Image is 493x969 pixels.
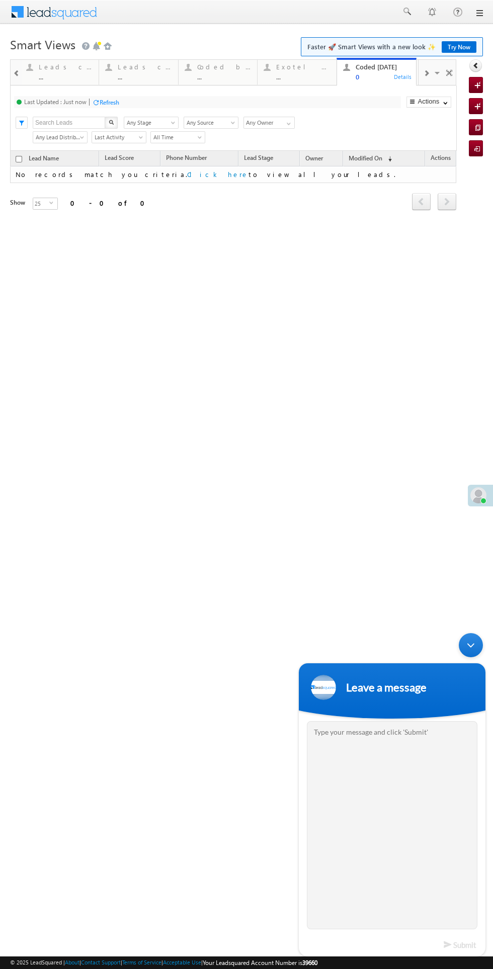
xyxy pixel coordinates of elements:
div: Details [393,72,413,81]
a: Exotel IVR 2.0... [257,60,337,85]
div: Exotel IVR 2.0 [276,63,331,71]
span: Lead Quality [426,154,459,162]
a: Last Activity [92,131,146,143]
a: prev [412,194,431,210]
span: Phone Number [209,154,250,161]
a: Coded [DATE]0Details [337,58,417,86]
span: © 2025 LeadSquared | | | | | [10,958,317,967]
a: Coded but no Recording... [178,60,258,85]
span: Phone Number [166,154,207,161]
div: Lead Distribution Filter [33,131,87,143]
a: Contact Support [81,959,121,965]
div: Show [10,198,25,207]
span: next [438,193,456,210]
span: Any Source [184,118,235,127]
div: Last Updated : 2 mins ago [24,98,92,106]
input: Search Leads [33,117,106,129]
div: ... [276,73,331,80]
a: Phone Number [161,152,212,165]
div: Refresh [105,99,125,106]
span: Referral code [308,154,343,161]
a: Application Status New [131,152,203,165]
td: No records match you criteria. to view all your leads. [10,166,456,183]
div: Owner Filter [243,116,294,129]
span: Your Leadsquared Account Number is [203,959,317,966]
a: Acceptable Use [163,959,201,965]
div: Last Updated : Just now [24,98,87,106]
div: Leads connected pre coding [118,63,172,71]
a: Show All Items [281,117,294,127]
a: Leads connected post coding... [20,60,100,85]
div: Leads connected post coding [39,63,93,71]
div: Lead Stage Filter [124,116,179,129]
div: Coded but no Recording [197,63,252,71]
a: Lead Name [24,153,64,166]
a: Referral code [303,152,348,165]
div: Lead Source Filter [184,116,238,129]
div: ... [118,73,172,80]
input: Type to Search [243,117,295,129]
span: Smart Views [10,36,75,52]
span: 39660 [302,959,317,966]
span: prev [412,193,431,210]
a: Lead Quality (sorted descending) [421,152,474,165]
a: All Time [150,131,205,143]
a: OneKYC [388,152,420,165]
input: Check all records [16,156,22,162]
span: Any Stage [124,118,175,127]
a: Last Activity [33,131,88,143]
div: ... [197,73,252,80]
span: Owner [305,154,323,162]
a: Any Stage [124,117,179,129]
span: 25 [33,198,49,209]
a: next [438,194,456,210]
span: select [49,201,57,205]
iframe: SalesIQ Chatwindow [294,628,490,961]
div: ... [356,73,410,80]
a: About [65,959,79,965]
a: Coded [DATE]... [337,60,417,85]
div: ... [39,73,93,80]
a: Leads connected pre coding... [99,60,179,85]
img: Search [109,120,114,125]
a: Any Source [184,117,238,129]
a: Modified On [86,152,130,165]
span: FnO Intent [354,154,382,161]
a: Phone Number [204,152,255,165]
span: OneKYC [393,154,415,161]
span: Last Activity [33,133,84,142]
a: Terms of Service [122,959,161,965]
span: Modified On [91,154,125,161]
div: Coded [DATE] [356,63,410,71]
span: Lead Number [261,154,297,161]
div: 0 [356,73,410,80]
a: Click here [187,170,249,179]
a: Modified On (sorted descending) [344,152,397,165]
span: Modified On [349,154,382,162]
button: Actions [406,97,451,108]
span: Today [92,133,143,142]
